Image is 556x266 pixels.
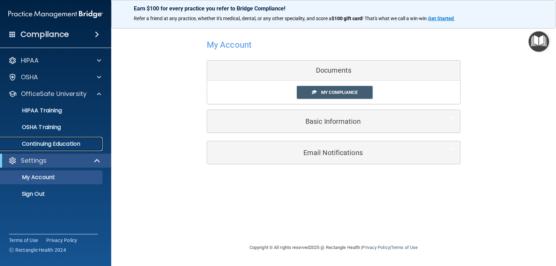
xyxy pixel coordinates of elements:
strong: Get Started [428,16,454,21]
p: Sign Out [5,191,99,198]
span: ! That's what we call a win-win. [362,16,428,21]
p: My Account [5,174,99,181]
p: HIPAA Training [5,107,62,114]
p: OSHA Training [5,124,61,131]
p: Earn $100 for every practice you refer to Bridge Compliance! [134,5,533,12]
a: Get Started [428,16,455,21]
img: PMB logo [8,7,103,21]
a: OSHA [8,73,101,81]
span: My Compliance [321,90,358,95]
span: Refer a friend at any practice, whether it's medical, dental, or any other speciality, and score a [134,16,332,21]
span: Ⓒ Rectangle Health 2024 [9,247,66,253]
h4: Compliance [21,30,69,39]
a: Basic Information [212,113,455,129]
a: Terms of Use [391,245,418,250]
h4: My Account [207,40,252,49]
a: Terms of Use [9,237,38,244]
div: Copyright © All rights reserved 2025 @ Rectangle Health | | [207,236,460,259]
a: Privacy Policy [362,245,390,250]
p: HIPAA [21,56,39,65]
a: HIPAA [8,56,101,65]
p: OSHA [21,73,38,81]
a: OfficeSafe University [8,90,101,98]
div: Documents [207,61,460,81]
a: Privacy Policy [46,237,77,244]
h5: Email Notifications [212,149,434,156]
p: Settings [21,156,47,165]
a: Email Notifications [212,145,455,160]
h5: Basic Information [212,118,434,125]
button: Open Resource Center [529,31,549,52]
p: OfficeSafe University [21,90,87,98]
strong: $100 gift card [332,16,362,21]
a: Settings [8,156,101,165]
p: Continuing Education [5,140,99,147]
